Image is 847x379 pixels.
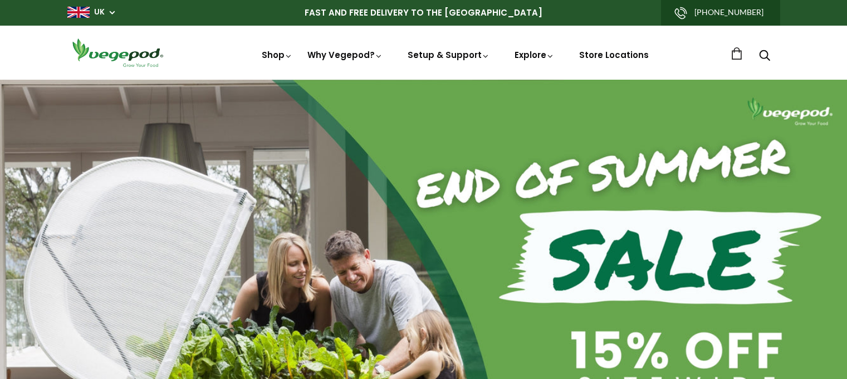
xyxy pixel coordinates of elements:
[67,37,168,69] img: Vegepod
[67,7,90,18] img: gb_large.png
[759,51,770,62] a: Search
[262,49,293,61] a: Shop
[515,49,555,61] a: Explore
[307,49,383,61] a: Why Vegepod?
[94,7,105,18] a: UK
[408,49,490,61] a: Setup & Support
[579,49,649,61] a: Store Locations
